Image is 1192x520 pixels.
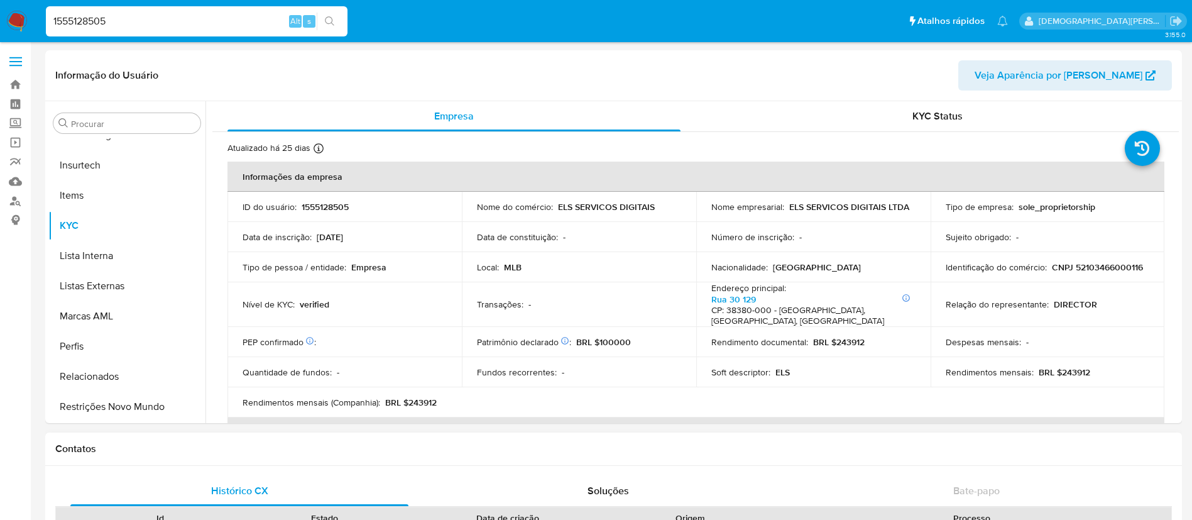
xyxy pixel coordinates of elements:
[477,299,523,310] p: Transações :
[912,109,963,123] span: KYC Status
[48,211,205,241] button: KYC
[227,418,1164,448] th: Detalhes de contato
[1039,367,1090,378] p: BRL $243912
[337,367,339,378] p: -
[504,262,522,273] p: MLB
[711,282,786,294] p: Endereço principal :
[307,15,311,27] span: s
[317,231,343,243] p: [DATE]
[775,367,790,378] p: ELS
[1039,15,1166,27] p: thais.asantos@mercadolivre.com
[588,484,629,498] span: Soluções
[1052,262,1143,273] p: CNPJ 52103466000116
[227,142,310,154] p: Atualizado há 25 dias
[48,180,205,211] button: Items
[953,484,1000,498] span: Bate-papo
[243,201,297,213] p: ID do usuário :
[385,397,437,408] p: BRL $243912
[58,118,68,128] button: Procurar
[302,201,349,213] p: 1555128505
[975,60,1142,91] span: Veja Aparência por [PERSON_NAME]
[997,16,1008,26] a: Notificações
[434,109,474,123] span: Empresa
[477,262,499,273] p: Local :
[48,271,205,301] button: Listas Externas
[711,336,808,348] p: Rendimento documental :
[946,367,1034,378] p: Rendimentos mensais :
[711,262,768,273] p: Nacionalidade :
[227,162,1164,192] th: Informações da empresa
[243,262,346,273] p: Tipo de pessoa / entidade :
[1054,299,1097,310] p: DIRECTOR
[46,13,347,30] input: Pesquise usuários ou casos...
[1016,231,1019,243] p: -
[1169,14,1183,28] a: Sair
[562,367,564,378] p: -
[48,331,205,362] button: Perfis
[243,336,316,348] p: PEP confirmado :
[351,262,386,273] p: Empresa
[773,262,861,273] p: [GEOGRAPHIC_DATA]
[1019,201,1095,213] p: sole_proprietorship
[711,367,770,378] p: Soft descriptor :
[317,13,342,30] button: search-icon
[55,443,1172,455] h1: Contatos
[958,60,1172,91] button: Veja Aparência por [PERSON_NAME]
[300,299,329,310] p: verified
[917,14,985,28] span: Atalhos rápidos
[946,201,1014,213] p: Tipo de empresa :
[243,397,380,408] p: Rendimentos mensais (Companhia) :
[576,336,631,348] p: BRL $100000
[528,299,531,310] p: -
[211,484,268,498] span: Histórico CX
[243,367,332,378] p: Quantidade de fundos :
[711,201,784,213] p: Nome empresarial :
[48,362,205,392] button: Relacionados
[290,15,300,27] span: Alt
[48,150,205,180] button: Insurtech
[563,231,566,243] p: -
[711,231,794,243] p: Número de inscrição :
[243,299,295,310] p: Nível de KYC :
[48,241,205,271] button: Lista Interna
[477,231,558,243] p: Data de constituição :
[477,367,557,378] p: Fundos recorrentes :
[48,301,205,331] button: Marcas AML
[711,293,756,306] a: Rua 30 129
[813,336,865,348] p: BRL $243912
[946,231,1011,243] p: Sujeito obrigado :
[946,336,1021,348] p: Despesas mensais :
[558,201,655,213] p: ELS SERVICOS DIGITAIS
[477,201,553,213] p: Nome do comércio :
[799,231,802,243] p: -
[71,118,195,130] input: Procurar
[243,231,312,243] p: Data de inscrição :
[1026,336,1029,348] p: -
[946,262,1047,273] p: Identificação do comércio :
[711,305,910,327] h4: CP: 38380-000 - [GEOGRAPHIC_DATA], [GEOGRAPHIC_DATA], [GEOGRAPHIC_DATA]
[55,69,158,82] h1: Informação do Usuário
[789,201,909,213] p: ELS SERVICOS DIGITAIS LTDA
[477,336,571,348] p: Patrimônio declarado :
[946,299,1049,310] p: Relação do representante :
[48,392,205,422] button: Restrições Novo Mundo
